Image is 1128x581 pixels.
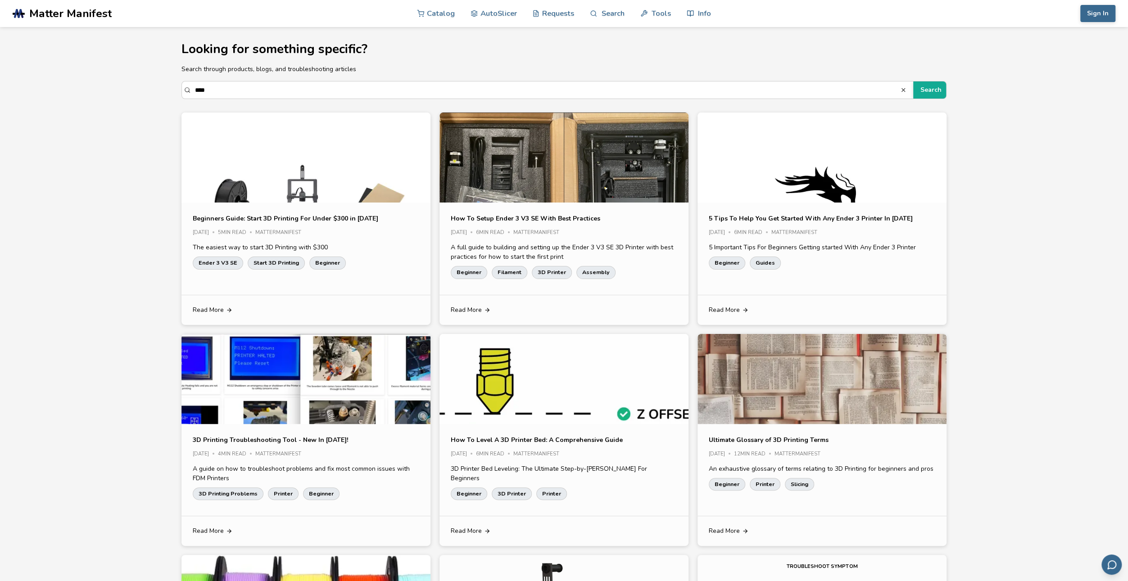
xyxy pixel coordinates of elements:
span: Read More [193,527,224,535]
a: Beginner [709,478,745,491]
div: 5 min read [218,230,255,236]
div: 6 min read [476,451,513,457]
a: Start 3D Printing [248,257,305,269]
p: An exhaustive glossary of terms relating to 3D Printing for beginners and pros [709,464,935,473]
img: Article Image [698,334,947,521]
p: The easiest way to start 3D Printing with $300 [193,243,419,252]
button: Sign In [1080,5,1115,22]
a: Read More [439,295,689,325]
span: Read More [709,306,740,314]
button: Send feedback via email [1101,554,1122,575]
p: A full guide to building and setting up the Ender 3 V3 SE 3D Printer with best practices for how ... [451,243,677,261]
div: [DATE] [451,451,476,457]
a: Read More [181,516,430,546]
div: [DATE] [451,230,476,236]
div: 12 min read [734,451,775,457]
a: Filament [492,266,527,279]
div: MatterManifest [771,230,824,236]
p: Search through products, blogs, and troubleshooting articles [181,64,947,74]
img: Article Image [181,113,430,299]
a: Ultimate Glossary of 3D Printing Terms [709,435,829,445]
h1: Looking for something specific? [181,42,947,56]
img: Article Image [698,113,947,299]
a: Read More [698,295,947,325]
a: Read More [698,516,947,546]
div: MatterManifest [775,451,827,457]
div: MatterManifest [255,451,308,457]
p: A guide on how to troubleshoot problems and fix most common issues with FDM Printers [193,464,419,483]
p: 5 Important Tips For Beginners Getting started With Any Ender 3 Printer [709,243,935,252]
a: 3D Printer [532,266,572,279]
a: 5 Tips To Help You Get Started With Any Ender 3 Printer In [DATE] [709,214,913,223]
img: Article Image [439,334,689,521]
a: 3D Printing Problems [193,487,263,500]
a: Beginner [303,487,340,500]
a: Beginner [451,266,487,279]
div: 4 min read [218,451,255,457]
a: Slicing [785,478,814,491]
span: Read More [709,527,740,535]
a: Read More [439,516,689,546]
a: How To Setup Ender 3 V3 SE With Best Practices [451,214,600,223]
p: troubleshoot symptom [787,562,857,571]
a: Beginner [709,257,745,269]
div: 6 min read [734,230,771,236]
a: Assembly [576,266,616,279]
a: Beginners Guide: Start 3D Printing For Under $300 in [DATE] [193,214,378,223]
a: Printer [750,478,780,491]
a: Beginner [451,487,487,500]
p: 3D Printer Bed Leveling: The Ultimate Step-by-[PERSON_NAME] For Beginners [451,464,677,483]
div: MatterManifest [513,451,566,457]
span: Read More [451,306,482,314]
a: Beginner [309,257,346,269]
span: Matter Manifest [29,7,112,20]
a: 3D Printer [492,487,532,500]
img: Article Image [181,334,430,521]
span: Read More [451,527,482,535]
a: Read More [181,295,430,325]
div: [DATE] [193,230,218,236]
div: [DATE] [193,451,218,457]
a: How To Level A 3D Printer Bed: A Comprehensive Guide [451,435,623,445]
button: Search [913,81,948,99]
div: [DATE] [709,451,734,457]
div: MatterManifest [513,230,566,236]
a: Ender 3 V3 SE [193,257,243,269]
input: Search [195,82,901,98]
button: Search [900,87,909,93]
a: 3D Printing Troubleshooting Tool - New In [DATE]! [193,435,348,445]
div: MatterManifest [255,230,308,236]
a: Printer [268,487,299,500]
div: [DATE] [709,230,734,236]
a: Printer [536,487,567,500]
div: 6 min read [476,230,513,236]
span: Read More [193,306,224,314]
a: Guides [750,257,781,269]
img: Article Image [439,113,689,299]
